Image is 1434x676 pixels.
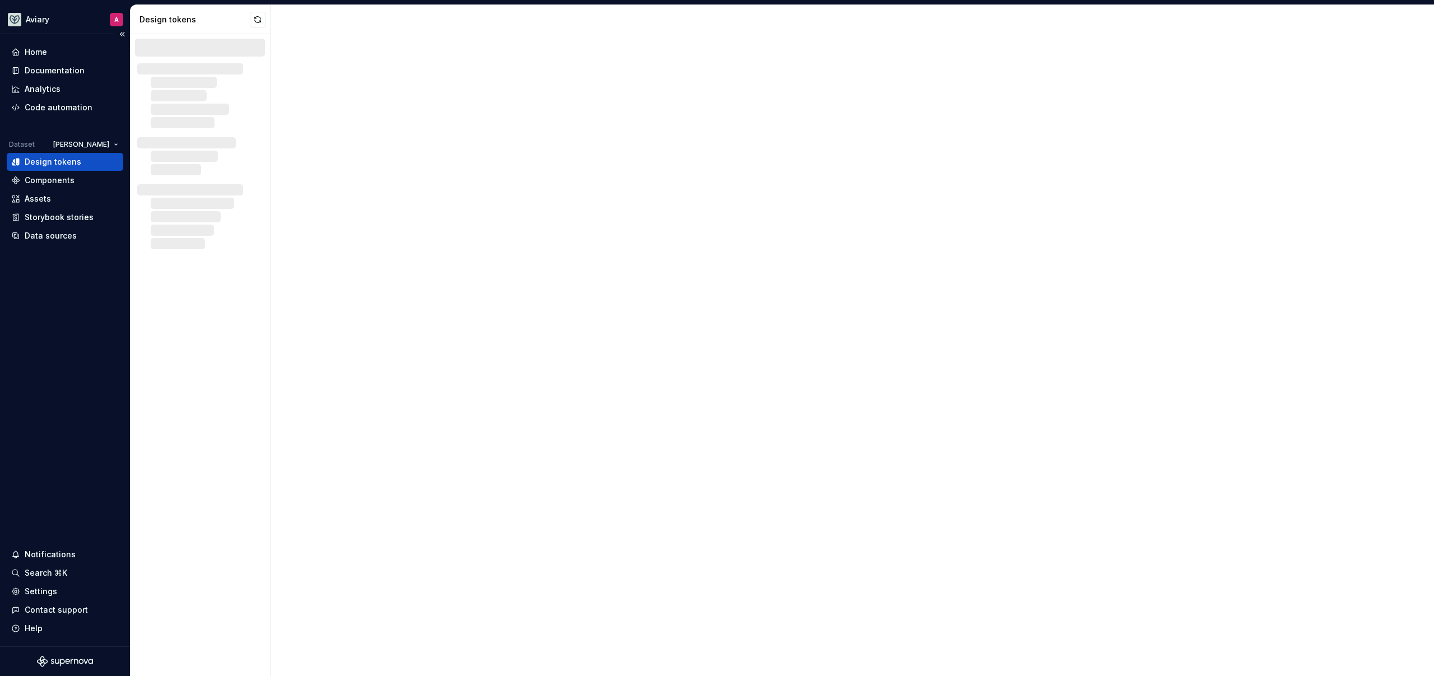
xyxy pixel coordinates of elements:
div: Design tokens [25,156,81,167]
div: Dataset [9,140,35,149]
a: Assets [7,190,123,208]
div: Help [25,623,43,634]
button: Notifications [7,546,123,563]
a: Code automation [7,99,123,116]
a: Home [7,43,123,61]
a: Design tokens [7,153,123,171]
a: Analytics [7,80,123,98]
a: Components [7,171,123,189]
button: Contact support [7,601,123,619]
div: A [114,15,119,24]
div: Home [25,46,47,58]
div: Contact support [25,604,88,616]
div: Analytics [25,83,60,95]
div: Components [25,175,75,186]
button: Help [7,619,123,637]
div: Settings [25,586,57,597]
div: Notifications [25,549,76,560]
div: Assets [25,193,51,204]
span: [PERSON_NAME] [53,140,109,149]
div: Code automation [25,102,92,113]
div: Storybook stories [25,212,94,223]
div: Design tokens [139,14,250,25]
button: Search ⌘K [7,564,123,582]
a: Documentation [7,62,123,80]
button: Collapse sidebar [114,26,130,42]
div: Search ⌘K [25,567,67,579]
div: Data sources [25,230,77,241]
svg: Supernova Logo [37,656,93,667]
div: Aviary [26,14,49,25]
a: Settings [7,582,123,600]
img: 256e2c79-9abd-4d59-8978-03feab5a3943.png [8,13,21,26]
a: Data sources [7,227,123,245]
div: Documentation [25,65,85,76]
button: [PERSON_NAME] [48,137,123,152]
button: AviaryA [2,7,128,31]
a: Storybook stories [7,208,123,226]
